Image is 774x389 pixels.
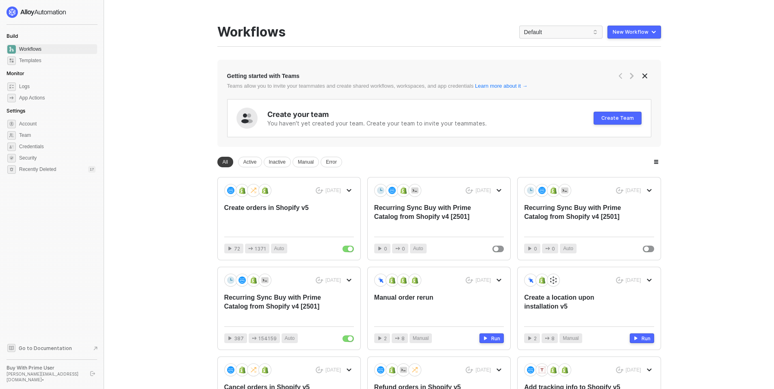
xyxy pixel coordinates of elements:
img: icon [527,277,534,283]
span: icon-app-actions [7,94,16,102]
span: icon-arrow-down [647,367,652,372]
img: icon [377,187,384,194]
div: Workflows [217,24,286,40]
div: Active [238,157,262,167]
button: Create Team [594,112,642,125]
span: settings [7,120,16,128]
img: icon [238,187,246,194]
span: 2 [384,335,387,342]
span: settings [7,165,16,174]
div: You haven't yet created your team. Create your team to invite your teammates. [267,119,594,128]
div: [DATE] [325,187,341,194]
a: Knowledge Base [7,343,98,353]
span: icon-arrow-down [347,367,351,372]
img: icon [250,277,257,284]
span: Manual [563,335,579,342]
span: security [7,154,16,162]
img: icon [388,277,396,284]
span: icon-arrow-right [629,73,635,79]
img: icon [238,277,246,284]
img: icon [388,187,396,194]
span: icon-arrow-down [347,188,351,193]
div: [DATE] [325,277,341,284]
span: icon-arrow-down [647,188,652,193]
img: icon [550,277,557,284]
div: Create orders in Shopify v5 [224,203,328,230]
img: icon [250,187,257,194]
img: icon [400,277,407,284]
span: Workflows [19,44,95,54]
div: Teams allow you to invite your teammates and create shared workflows, workspaces, and app credent... [227,82,566,89]
span: 2 [534,335,537,342]
div: App Actions [19,95,45,102]
span: Team [19,130,95,140]
span: Monitor [7,70,24,76]
span: icon-success-page [466,367,473,374]
div: Run [642,335,650,342]
span: 0 [402,245,405,253]
span: icon-app-actions [395,246,400,251]
span: Logs [19,82,95,91]
img: icon [411,187,418,194]
span: Settings [7,108,25,114]
div: [DATE] [475,277,491,284]
img: icon [227,366,234,374]
img: icon [527,187,534,194]
span: dashboard [7,45,16,54]
span: Auto [274,245,284,253]
div: [DATE] [325,367,341,374]
button: Run [479,333,504,343]
div: [DATE] [475,367,491,374]
div: [DATE] [626,187,641,194]
img: icon [561,366,568,374]
img: icon [261,366,269,374]
span: icon-app-actions [545,336,550,341]
div: [DATE] [626,367,641,374]
span: Auto [413,245,423,253]
span: Default [524,26,598,38]
img: icon [227,187,234,194]
div: 17 [88,166,95,173]
span: icon-arrow-down [496,188,501,193]
img: logo [7,6,67,18]
a: Learn more about it → [475,83,527,89]
span: icon-success-page [316,187,323,194]
span: icon-close [642,73,648,79]
span: Recently Deleted [19,166,56,173]
img: icon [411,277,418,284]
span: icon-app-actions [248,246,253,251]
img: icon [250,366,257,374]
div: Manual [293,157,319,167]
button: New Workflow [607,26,661,39]
img: icon [538,277,546,284]
span: Auto [285,335,295,342]
span: 154159 [258,335,277,342]
span: icon-success-page [316,277,323,284]
span: icon-success-page [316,367,323,374]
span: icon-arrow-down [347,278,351,283]
span: icon-success-page [466,187,473,194]
span: icon-arrow-down [496,367,501,372]
span: icon-success-page [616,187,624,194]
div: Inactive [264,157,291,167]
img: icon [538,187,546,194]
a: logo [7,6,97,18]
div: [DATE] [475,187,491,194]
div: Recurring Sync Buy with Prime Catalog from Shopify v4 [2501] [374,203,478,230]
span: Auto [563,245,573,253]
img: icon [388,366,396,374]
span: 387 [234,335,244,342]
span: icon-logs [7,82,16,91]
span: icon-success-page [616,367,624,374]
span: Account [19,119,95,129]
span: logout [90,371,95,376]
img: icon [377,366,384,374]
span: credentials [7,143,16,151]
div: [PERSON_NAME][EMAIL_ADDRESS][DOMAIN_NAME] • [7,371,83,383]
div: Manual order rerun [374,293,478,320]
span: icon-app-actions [395,336,400,341]
img: icon [261,277,269,284]
span: documentation [7,344,15,352]
img: icon [400,366,407,374]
